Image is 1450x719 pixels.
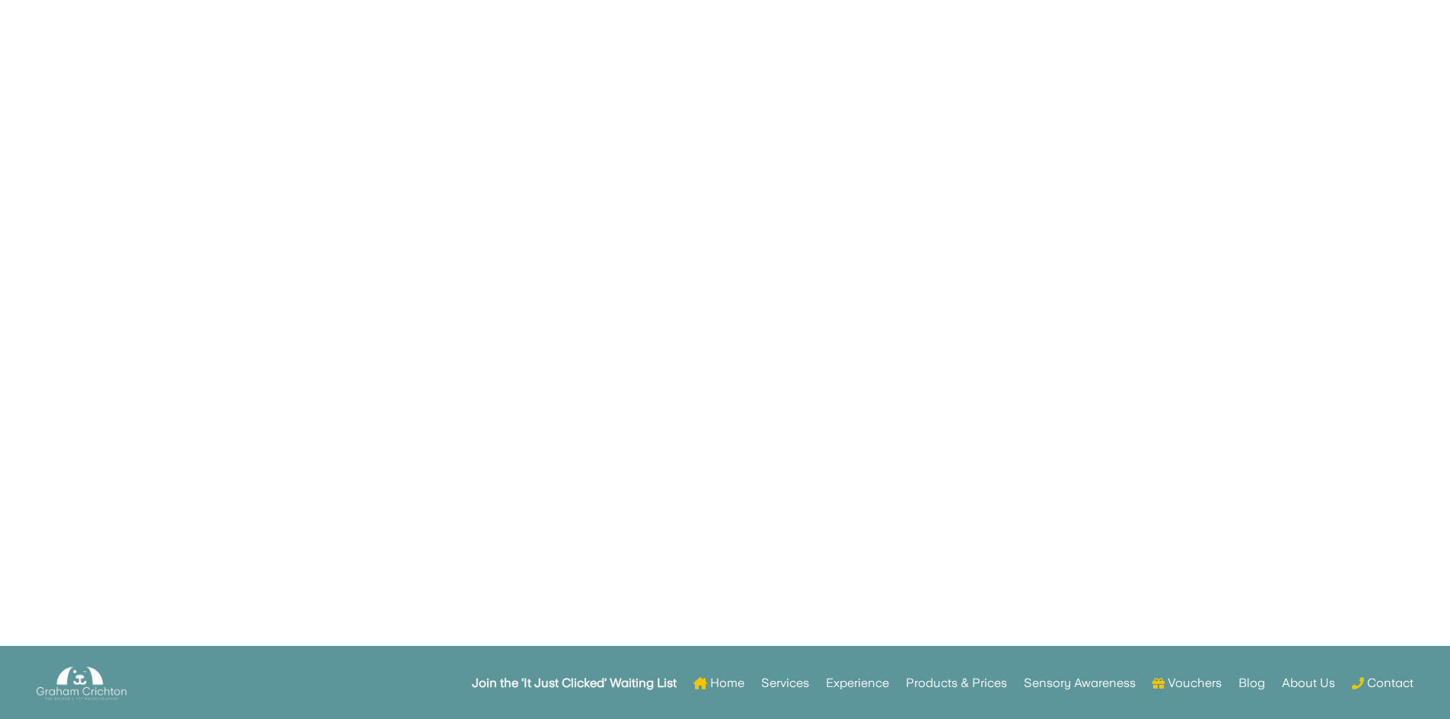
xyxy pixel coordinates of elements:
a: Contact [1352,654,1413,713]
a: Home [693,654,744,713]
a: Join the ‘It Just Clicked’ Waiting List [472,654,677,713]
a: Sensory Awareness [1024,654,1136,713]
a: Products & Prices [906,654,1007,713]
strong: Join the ‘It Just Clicked’ Waiting List [472,678,677,689]
a: Services [761,654,809,713]
a: Blog [1238,654,1265,713]
a: Vouchers [1152,654,1222,713]
img: Graham Crichton Photography Logo - Graham Crichton - Belfast Family & Pet Photography Studio [37,663,126,705]
a: Experience [826,654,889,713]
a: About Us [1282,654,1335,713]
